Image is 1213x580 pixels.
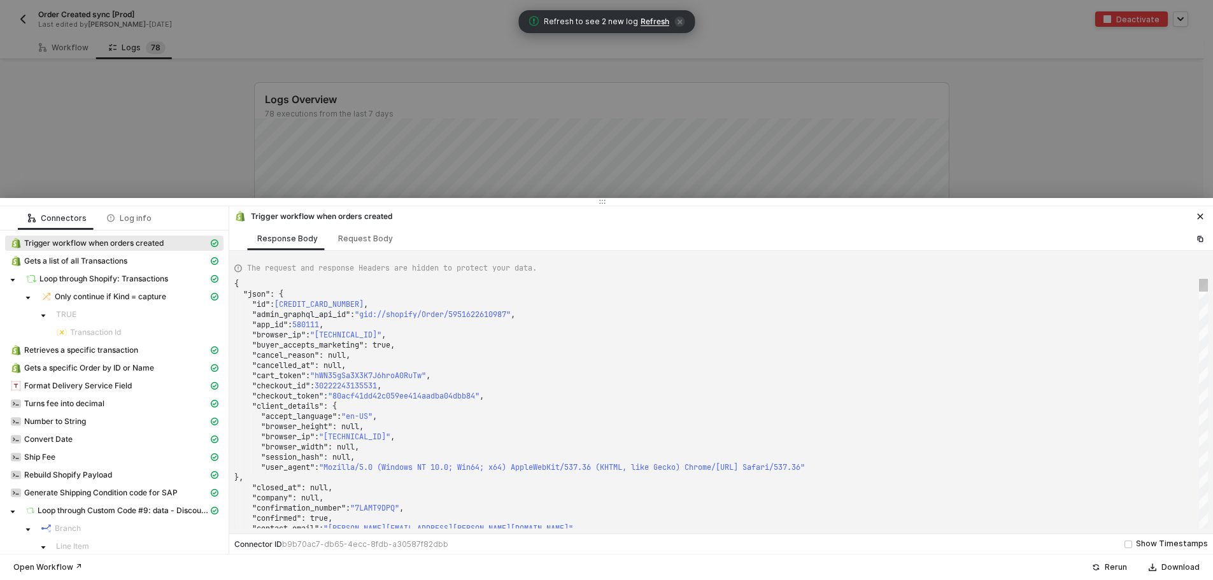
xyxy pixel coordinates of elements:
[24,434,73,444] span: Convert Date
[5,378,223,393] span: Format Delivery Service Field
[211,435,218,443] span: icon-cards
[306,330,310,340] span: :
[350,309,355,320] span: :
[234,211,392,222] div: Trigger workflow when orders created
[301,513,332,523] span: : true,
[10,277,16,283] span: caret-down
[252,381,310,391] span: "checkout_id"
[252,360,315,371] span: "cancelled_at"
[24,238,164,248] span: Trigger workflow when orders created
[315,381,377,391] span: 30222243135531
[319,320,323,330] span: ,
[211,382,218,390] span: icon-cards
[5,560,90,575] button: Open Workflow ↗
[310,330,381,340] span: "[TECHNICAL_ID]"
[261,421,332,432] span: "browser_height"
[292,320,319,330] span: 580111
[20,271,223,286] span: Loop through Shopify: Transactions
[252,371,306,381] span: "cart_token"
[36,521,223,536] span: Branch
[381,330,386,340] span: ,
[306,371,310,381] span: :
[364,340,395,350] span: : true,
[24,399,104,409] span: Turns fee into decimal
[1140,560,1208,575] button: Download
[323,391,328,401] span: :
[13,562,82,572] div: Open Workflow ↗
[11,452,21,462] img: integration-icon
[301,483,332,493] span: : null,
[211,471,218,479] span: icon-cards
[1136,538,1208,550] div: Show Timestamps
[319,523,323,534] span: :
[11,256,21,266] img: integration-icon
[257,234,318,244] div: Response Body
[5,396,223,411] span: Turns fee into decimal
[24,256,127,266] span: Gets a list of all Transactions
[107,213,152,223] div: Log info
[5,432,223,447] span: Convert Date
[51,307,223,322] span: TRUE
[26,506,34,516] img: integration-icon
[355,309,511,320] span: "gid://shopify/Order/5951622610987"
[234,539,448,549] div: Connector ID
[252,523,319,534] span: "contact_email"
[24,488,178,498] span: Generate Shipping Condition code for SAP
[364,299,368,309] span: ,
[211,239,218,247] span: icon-cards
[11,345,21,355] img: integration-icon
[542,462,747,472] span: bKit/537.36 (KHTML, like Gecko) Chrome/[URL] S
[11,416,21,427] img: integration-icon
[252,513,301,523] span: "confirmed"
[24,416,86,427] span: Number to String
[252,503,346,513] span: "confirmation_number"
[390,432,395,442] span: ,
[1161,562,1200,572] div: Download
[211,507,218,514] span: icon-cards
[11,238,21,248] img: integration-icon
[252,483,301,493] span: "closed_at"
[211,453,218,461] span: icon-cards
[38,506,209,516] span: Loop through Custom Code #9: data - Discount Applications
[337,411,341,421] span: :
[11,488,21,498] img: integration-icon
[747,462,805,472] span: afari/537.36"
[25,527,31,533] span: caret-down
[39,274,168,284] span: Loop through Shopify: Transactions
[1149,563,1156,571] span: icon-download
[11,363,21,373] img: integration-icon
[310,381,315,391] span: :
[28,215,36,222] span: icon-logic
[252,350,319,360] span: "cancel_reason"
[282,539,448,549] span: b9b70ac7-db65-4ecc-8fdb-a30587f82dbb
[55,523,81,534] span: Branch
[372,411,377,421] span: ,
[40,313,46,319] span: caret-down
[252,401,323,411] span: "client_details"
[24,470,112,480] span: Rebuild Shopify Payload
[315,360,346,371] span: : null,
[211,400,218,407] span: icon-cards
[350,503,399,513] span: "7LAMT9DPQ"
[36,289,223,304] span: Only continue if Kind = capture
[399,503,404,513] span: ,
[5,360,223,376] span: Gets a specific Order by ID or Name
[323,523,573,534] span: "[PERSON_NAME][EMAIL_ADDRESS][PERSON_NAME][DOMAIN_NAME]"
[28,213,87,223] div: Connectors
[51,539,223,554] span: Line Item
[323,452,355,462] span: : null,
[1196,213,1204,220] span: icon-close
[70,327,121,337] span: Transaction Id
[338,234,393,244] div: Request Body
[243,289,270,299] span: "json"
[274,299,364,309] span: [CREDIT_CARD_NUMBER]
[573,523,578,534] span: ,
[261,462,315,472] span: "user_agent"
[346,503,350,513] span: :
[528,16,539,26] span: icon-exclamation
[26,274,36,284] img: integration-icon
[56,309,76,320] span: TRUE
[252,299,270,309] span: "id"
[319,432,390,442] span: "[TECHNICAL_ID]"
